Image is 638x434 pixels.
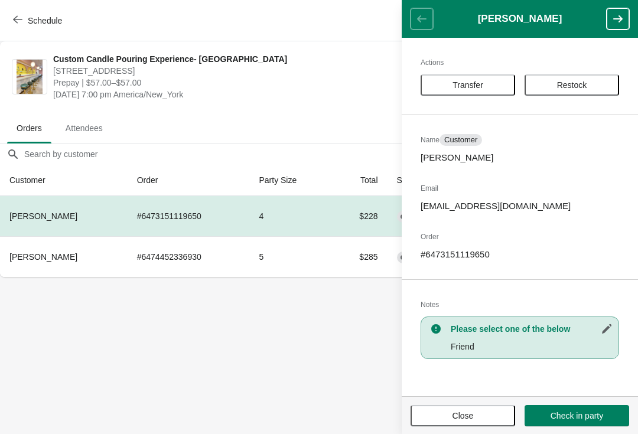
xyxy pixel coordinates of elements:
h2: Notes [421,299,619,311]
span: Transfer [453,80,483,90]
span: [STREET_ADDRESS] [53,65,415,77]
span: Attendees [56,118,112,139]
td: # 6474452336930 [128,236,250,277]
td: 4 [249,196,332,236]
td: 5 [249,236,332,277]
p: # 6473151119650 [421,249,619,260]
h1: [PERSON_NAME] [433,13,607,25]
h3: Please select one of the below [451,323,613,335]
span: Close [453,411,474,420]
td: $228 [333,196,388,236]
span: Orders [7,118,51,139]
button: Schedule [6,10,71,31]
h2: Actions [421,57,619,68]
th: Party Size [249,165,332,196]
button: Transfer [421,74,515,96]
img: Custom Candle Pouring Experience- Delray Beach [17,60,43,94]
span: [DATE] 7:00 pm America/New_York [53,89,415,100]
button: Restock [525,74,619,96]
th: Order [128,165,250,196]
button: Check in party [525,405,629,426]
span: [PERSON_NAME] [9,211,77,221]
p: [PERSON_NAME] [421,152,619,164]
h2: Name [421,134,619,146]
span: Customer [444,135,477,145]
h2: Email [421,182,619,194]
input: Search by customer [24,143,638,165]
td: $285 [333,236,388,277]
button: Close [411,405,515,426]
span: Prepay | $57.00–$57.00 [53,77,415,89]
span: [PERSON_NAME] [9,252,77,262]
td: # 6473151119650 [128,196,250,236]
p: Friend [451,341,613,353]
span: Schedule [28,16,62,25]
p: [EMAIL_ADDRESS][DOMAIN_NAME] [421,200,619,212]
th: Status [388,165,460,196]
span: Check in party [551,411,603,420]
span: Restock [557,80,587,90]
span: Custom Candle Pouring Experience- [GEOGRAPHIC_DATA] [53,53,415,65]
th: Total [333,165,388,196]
h2: Order [421,231,619,243]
